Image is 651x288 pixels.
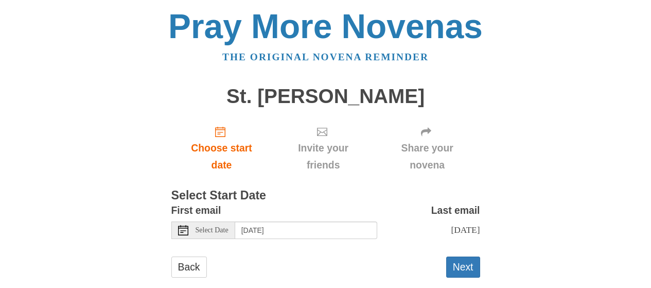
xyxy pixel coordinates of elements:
[171,202,221,219] label: First email
[171,189,480,202] h3: Select Start Date
[171,117,272,179] a: Choose start date
[222,52,429,62] a: The original novena reminder
[385,140,470,174] span: Share your novena
[196,227,228,234] span: Select Date
[171,86,480,108] h1: St. [PERSON_NAME]
[168,7,483,45] a: Pray More Novenas
[182,140,262,174] span: Choose start date
[431,202,480,219] label: Last email
[446,257,480,278] button: Next
[451,225,480,235] span: [DATE]
[272,117,374,179] div: Click "Next" to confirm your start date first.
[375,117,480,179] div: Click "Next" to confirm your start date first.
[282,140,364,174] span: Invite your friends
[171,257,207,278] a: Back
